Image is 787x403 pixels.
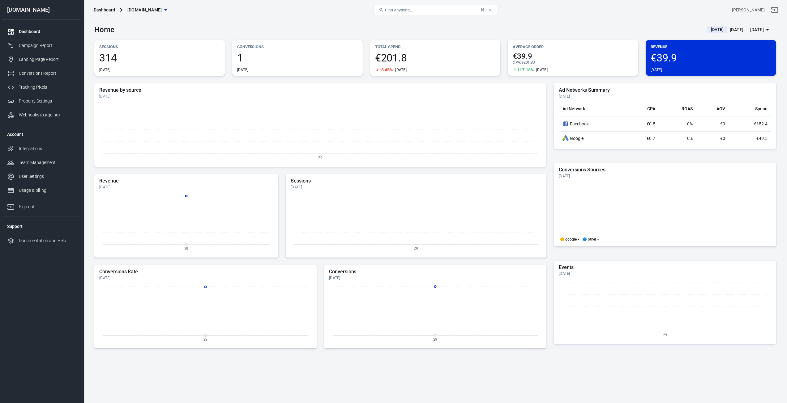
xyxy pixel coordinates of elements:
h5: Conversions Sources [559,167,771,173]
tspan: 29 [318,155,323,160]
h5: Sessions [291,178,541,184]
div: [DATE] [291,185,541,190]
span: 314 [99,52,220,63]
div: Google [562,135,623,141]
th: Spend [729,101,771,116]
div: Documentation and Help [19,237,76,244]
div: Dashboard [94,7,115,13]
span: €201.8 [375,52,496,63]
span: CPA : [513,60,521,65]
h5: Revenue [99,178,273,184]
span: - [578,237,579,241]
button: Find anything...⌘ + K [374,5,497,15]
span: - [597,237,599,241]
th: CPA [627,101,659,116]
div: Facebook [562,120,623,128]
a: Usage & billing [2,183,81,197]
tspan: 29 [663,333,667,337]
span: €0 [720,136,725,141]
div: [DATE] [651,67,662,72]
th: Ad Network [559,101,627,116]
svg: Facebook Ads [562,120,569,128]
a: User Settings [2,170,81,183]
tspan: 29 [184,246,189,250]
div: [DATE] [99,185,273,190]
p: Conversions [237,44,358,50]
span: 0% [687,136,693,141]
button: [DOMAIN_NAME] [125,4,169,16]
span: €201.83 [521,60,535,65]
a: Team Management [2,156,81,170]
a: Webhooks (outgoing) [2,108,81,122]
th: ROAS [659,101,696,116]
div: Webhooks (outgoing) [19,112,76,118]
tspan: 29 [433,337,438,341]
span: €152.4 [754,121,768,126]
h3: Home [94,25,114,34]
div: [DOMAIN_NAME] [2,7,81,13]
div: [DATE] [559,94,771,99]
li: Account [2,127,81,142]
span: €49.5 [756,136,768,141]
div: [DATE] [99,67,111,72]
div: Sign out [19,204,76,210]
div: [DATE] [536,67,548,72]
div: Team Management [19,159,76,166]
div: [DATE] [559,174,771,178]
span: €0 [720,121,725,126]
span: €39.9 [513,52,633,60]
h5: Conversions [329,269,541,275]
a: Integrations [2,142,81,156]
h5: Ad Networks Summary [559,87,771,93]
div: Landing Page Report [19,56,76,63]
span: 117.18% [517,68,534,72]
button: [DATE][DATE] － [DATE] [702,25,776,35]
div: [DATE] [395,67,407,72]
span: 0% [687,121,693,126]
div: Campaign Report [19,42,76,49]
a: Tracking Pixels [2,80,81,94]
a: Conversions Report [2,66,81,80]
a: Property Settings [2,94,81,108]
span: €0.7 [647,136,655,141]
div: Integrations [19,145,76,152]
tspan: 29 [203,337,208,341]
div: Google Ads [562,135,569,141]
th: AOV [696,101,729,116]
li: Support [2,219,81,234]
div: User Settings [19,173,76,180]
div: [DATE] [99,94,541,99]
div: Dashboard [19,28,76,35]
a: Landing Page Report [2,52,81,66]
p: Total Spend [375,44,496,50]
span: Find anything... [385,8,413,12]
div: [DATE] [559,271,771,276]
h5: Conversions Rate [99,269,312,275]
p: Revenue [651,44,771,50]
span: [DATE] [708,27,726,33]
p: Average Order [513,44,633,50]
span: 1 [237,52,358,63]
h5: Revenue by source [99,87,541,93]
div: Property Settings [19,98,76,104]
p: google [565,237,577,241]
div: [DATE] [99,275,312,280]
div: Tracking Pixels [19,84,76,90]
a: Dashboard [2,25,81,39]
span: -8.45% [379,68,393,72]
p: other [588,237,597,241]
a: Sign out [2,197,81,214]
span: bandstil.de [127,6,162,14]
h5: Events [559,264,771,271]
div: Usage & billing [19,187,76,194]
a: Campaign Report [2,39,81,52]
div: [DATE] － [DATE] [730,26,764,34]
div: [DATE] [329,275,541,280]
div: Account id: 45z0CwPV [732,7,765,13]
tspan: 29 [414,246,418,250]
p: Sessions [99,44,220,50]
div: Conversions Report [19,70,76,77]
div: [DATE] [237,67,249,72]
a: Sign out [767,2,782,17]
span: €0.5 [647,121,655,126]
